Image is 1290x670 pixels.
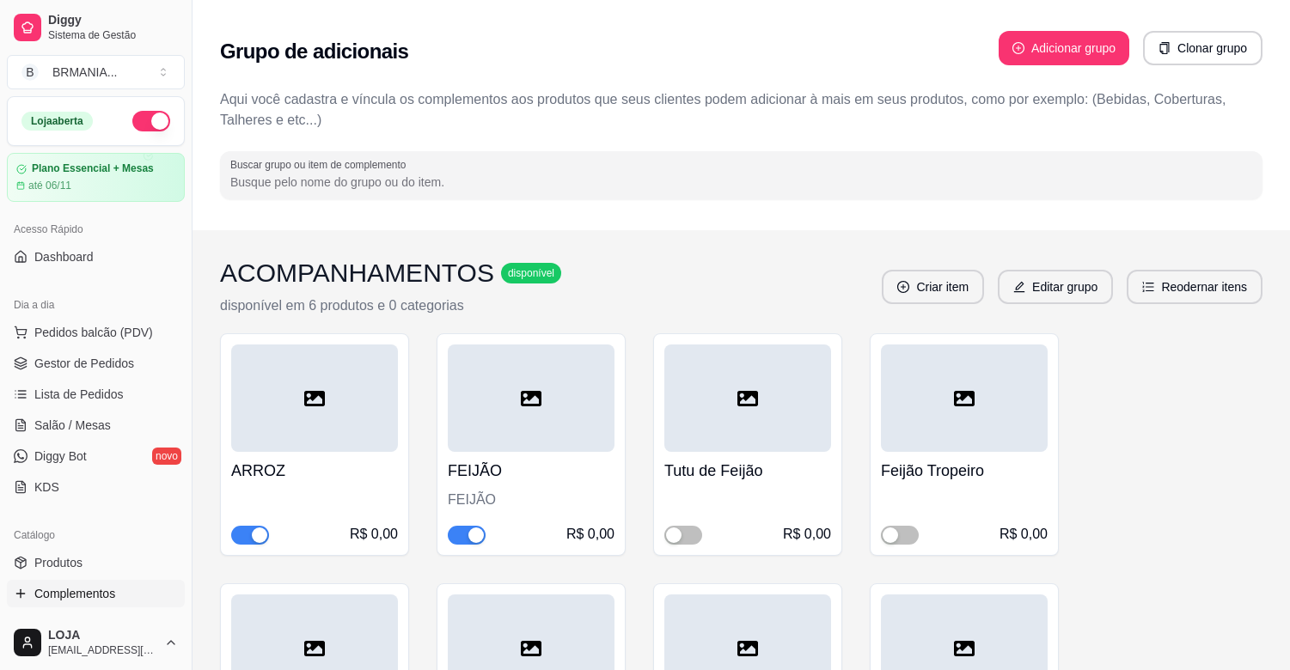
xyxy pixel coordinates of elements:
span: Pedidos balcão (PDV) [34,324,153,341]
label: Buscar grupo ou item de complemento [230,157,412,172]
span: KDS [34,478,59,496]
span: Gestor de Pedidos [34,355,134,372]
span: Sistema de Gestão [48,28,178,42]
button: LOJA[EMAIL_ADDRESS][DOMAIN_NAME] [7,622,185,663]
h2: Grupo de adicionais [220,38,408,65]
h4: Tutu de Feijão [664,459,831,483]
span: plus-circle [1012,42,1024,54]
a: Plano Essencial + Mesasaté 06/11 [7,153,185,202]
div: FEIJÃO [448,490,614,510]
a: Produtos [7,549,185,576]
div: R$ 0,00 [566,524,614,545]
a: Dashboard [7,243,185,271]
span: Diggy [48,13,178,28]
span: plus-circle [897,281,909,293]
a: Salão / Mesas [7,411,185,439]
button: plus-circleCriar item [882,270,984,304]
button: Pedidos balcão (PDV) [7,319,185,346]
div: R$ 0,00 [1000,524,1048,545]
p: disponível em 6 produtos e 0 categorias [220,295,561,316]
button: copyClonar grupo [1143,31,1262,65]
div: BRMANIA ... [52,64,117,81]
button: plus-circleAdicionar grupo [999,31,1129,65]
span: Complementos [34,585,115,602]
button: editEditar grupo [998,270,1113,304]
input: Buscar grupo ou item de complemento [230,174,1252,191]
span: Diggy Bot [34,448,87,465]
a: DiggySistema de Gestão [7,7,185,48]
span: copy [1159,42,1171,54]
span: LOJA [48,628,157,643]
a: Lista de Pedidos [7,381,185,408]
h3: ACOMPANHAMENTOS [220,258,494,289]
span: [EMAIL_ADDRESS][DOMAIN_NAME] [48,643,157,657]
h4: ARROZ [231,459,398,483]
h4: Feijão Tropeiro [881,459,1048,483]
a: Diggy Botnovo [7,442,185,470]
span: ordered-list [1142,281,1154,293]
p: Aqui você cadastra e víncula os complementos aos produtos que seus clientes podem adicionar à mai... [220,89,1262,131]
span: Salão / Mesas [34,417,111,434]
span: edit [1013,281,1025,293]
h4: FEIJÃO [448,459,614,483]
span: Produtos [34,554,83,571]
div: R$ 0,00 [350,524,398,545]
a: Complementos [7,580,185,607]
article: Plano Essencial + Mesas [32,162,154,175]
div: Loja aberta [21,112,93,131]
button: Alterar Status [132,111,170,131]
button: Select a team [7,55,185,89]
span: Dashboard [34,248,94,265]
div: Acesso Rápido [7,216,185,243]
div: R$ 0,00 [783,524,831,545]
div: Dia a dia [7,291,185,319]
article: até 06/11 [28,179,71,192]
div: Catálogo [7,521,185,549]
a: KDS [7,473,185,501]
span: disponível [504,266,558,280]
a: Gestor de Pedidos [7,350,185,377]
span: Lista de Pedidos [34,386,124,403]
span: B [21,64,39,81]
button: ordered-listReodernar itens [1127,270,1262,304]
